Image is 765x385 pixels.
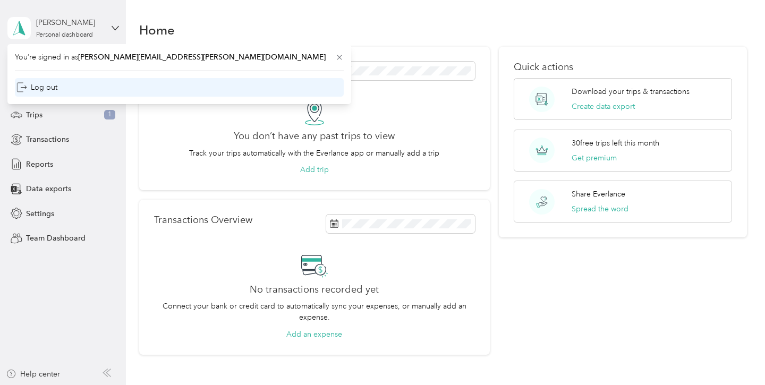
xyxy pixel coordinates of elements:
div: [PERSON_NAME] [36,17,103,28]
p: Transactions Overview [154,215,252,226]
span: Reports [26,159,53,170]
span: You’re signed in as [15,52,344,63]
h2: No transactions recorded yet [250,284,379,295]
p: Connect your bank or credit card to automatically sync your expenses, or manually add an expense. [154,301,475,323]
p: Share Everlance [572,189,625,200]
p: Track your trips automatically with the Everlance app or manually add a trip [189,148,439,159]
h1: Home [139,24,175,36]
button: Help center [6,369,60,380]
button: Add an expense [286,329,342,340]
button: Create data export [572,101,635,112]
p: Quick actions [514,62,732,73]
p: Download your trips & transactions [572,86,690,97]
span: Team Dashboard [26,233,86,244]
span: [PERSON_NAME][EMAIL_ADDRESS][PERSON_NAME][DOMAIN_NAME] [78,53,326,62]
div: Personal dashboard [36,32,93,38]
button: Spread the word [572,203,628,215]
span: Transactions [26,134,69,145]
button: Add trip [300,164,329,175]
h2: You don’t have any past trips to view [234,131,395,142]
span: Data exports [26,183,71,194]
button: Get premium [572,152,617,164]
div: Log out [16,82,57,93]
iframe: Everlance-gr Chat Button Frame [705,326,765,385]
span: 1 [104,110,115,119]
span: Trips [26,109,42,121]
span: Settings [26,208,54,219]
p: 30 free trips left this month [572,138,659,149]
